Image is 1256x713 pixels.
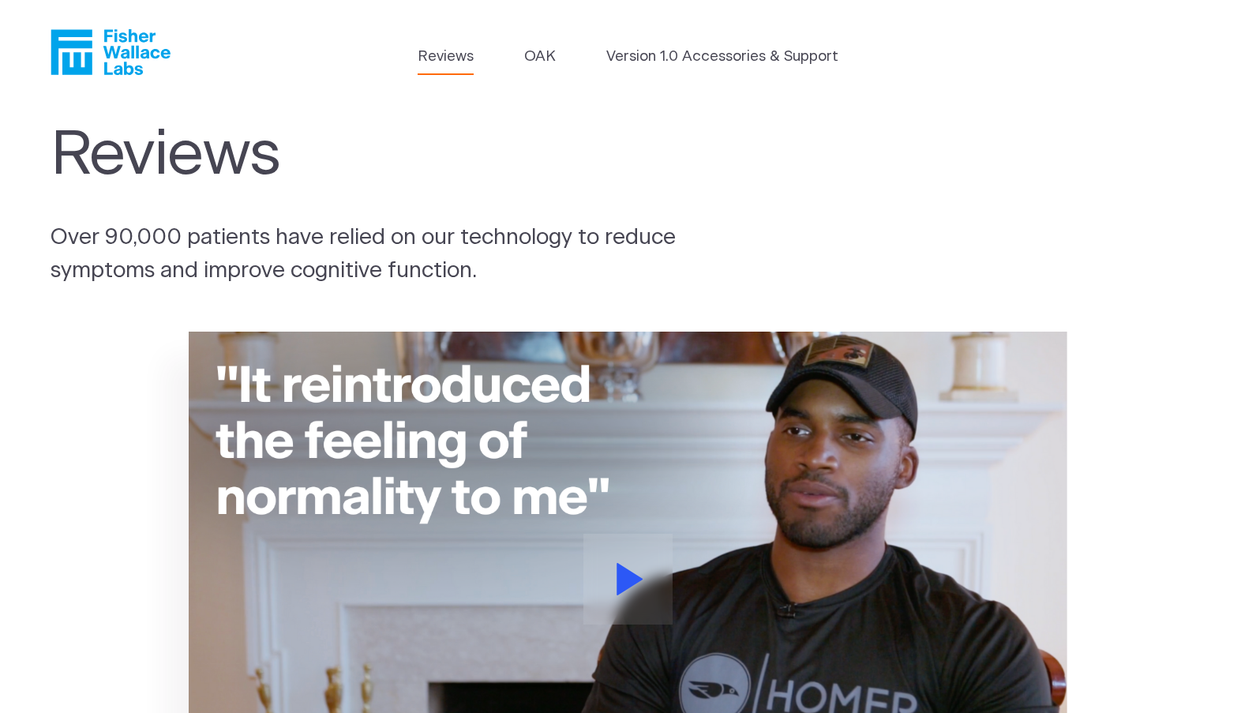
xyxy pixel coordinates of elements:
[51,222,740,288] p: Over 90,000 patients have relied on our technology to reduce symptoms and improve cognitive funct...
[524,46,556,68] a: OAK
[51,119,707,192] h1: Reviews
[606,46,838,68] a: Version 1.0 Accessories & Support
[418,46,474,68] a: Reviews
[617,563,643,595] svg: Play
[51,29,171,75] a: Fisher Wallace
